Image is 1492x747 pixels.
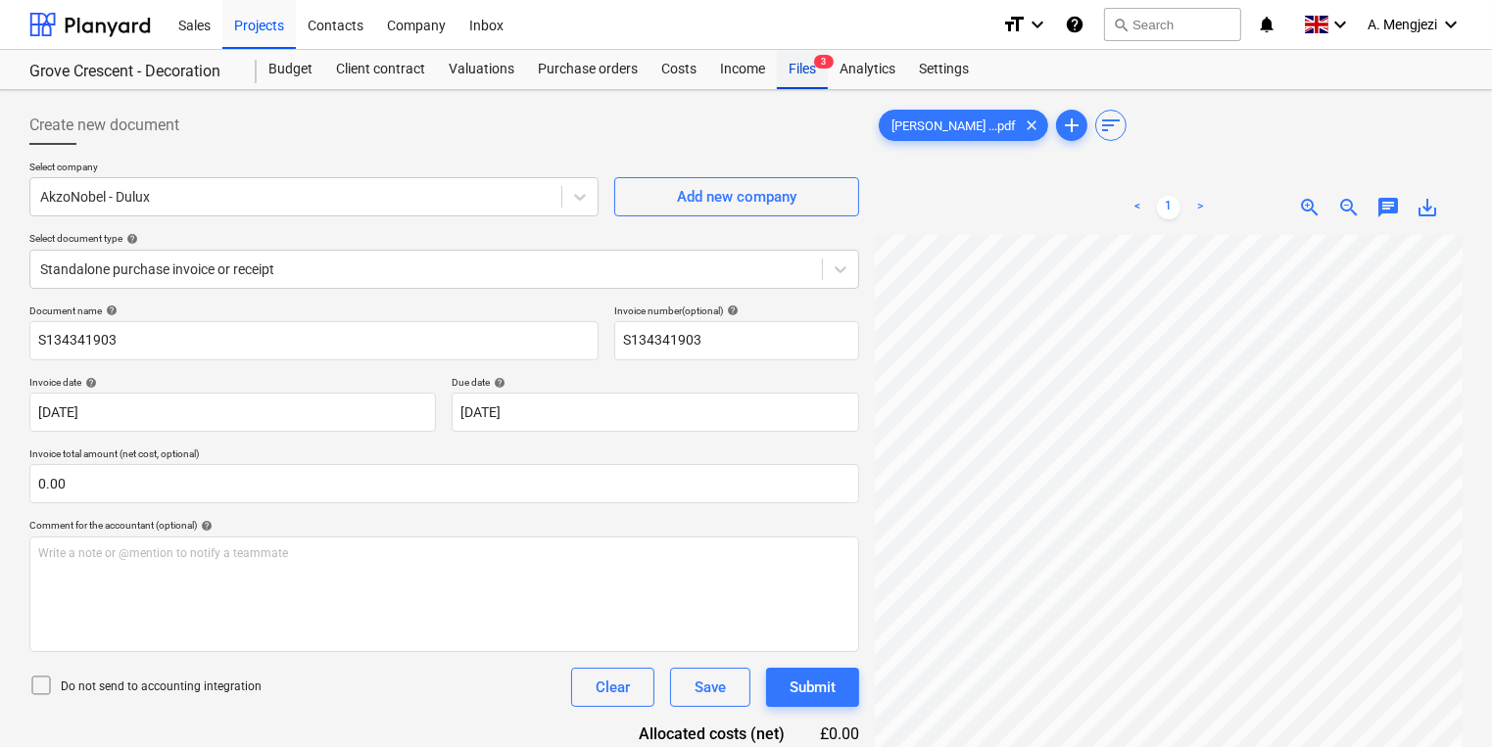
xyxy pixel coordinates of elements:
[1126,196,1149,219] a: Previous page
[1020,114,1043,137] span: clear
[880,118,1028,133] span: [PERSON_NAME] ...pdf
[1337,196,1361,219] span: zoom_out
[197,520,213,532] span: help
[324,50,437,89] a: Client contract
[29,464,859,503] input: Invoice total amount (net cost, optional)
[29,232,859,245] div: Select document type
[102,304,118,316] span: help
[1298,196,1322,219] span: zoom_in
[1328,13,1352,36] i: keyboard_arrow_down
[29,161,599,177] p: Select company
[670,668,750,707] button: Save
[614,321,859,360] input: Invoice number
[777,50,828,89] div: Files
[452,376,858,389] div: Due date
[814,55,834,69] span: 3
[1416,196,1439,219] span: save_alt
[1439,13,1463,36] i: keyboard_arrow_down
[1157,196,1180,219] a: Page 1 is your current page
[29,304,599,317] div: Document name
[879,110,1048,141] div: [PERSON_NAME] ...pdf
[1394,653,1492,747] iframe: Chat Widget
[257,50,324,89] a: Budget
[604,723,816,745] div: Allocated costs (net)
[29,321,599,360] input: Document name
[1104,8,1241,41] button: Search
[1113,17,1129,32] span: search
[29,393,436,432] input: Invoice date not specified
[61,678,262,695] p: Do not send to accounting integration
[907,50,981,89] a: Settings
[1188,196,1212,219] a: Next page
[766,668,859,707] button: Submit
[777,50,828,89] a: Files3
[81,377,97,389] span: help
[526,50,650,89] a: Purchase orders
[614,304,859,317] div: Invoice number (optional)
[29,62,233,82] div: Grove Crescent - Decoration
[452,393,858,432] input: Due date not specified
[29,447,859,464] p: Invoice total amount (net cost, optional)
[1099,114,1123,137] span: sort
[1060,114,1083,137] span: add
[708,50,777,89] a: Income
[29,114,179,137] span: Create new document
[695,675,726,700] div: Save
[1376,196,1400,219] span: chat
[1257,13,1276,36] i: notifications
[1026,13,1049,36] i: keyboard_arrow_down
[790,675,836,700] div: Submit
[1368,17,1437,32] span: A. Mengjezi
[29,519,859,532] div: Comment for the accountant (optional)
[122,233,138,245] span: help
[437,50,526,89] a: Valuations
[1002,13,1026,36] i: format_size
[490,377,505,389] span: help
[677,184,796,210] div: Add new company
[723,304,739,316] span: help
[571,668,654,707] button: Clear
[1065,13,1084,36] i: Knowledge base
[614,177,859,216] button: Add new company
[816,723,859,745] div: £0.00
[828,50,907,89] a: Analytics
[596,675,630,700] div: Clear
[29,376,436,389] div: Invoice date
[650,50,708,89] a: Costs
